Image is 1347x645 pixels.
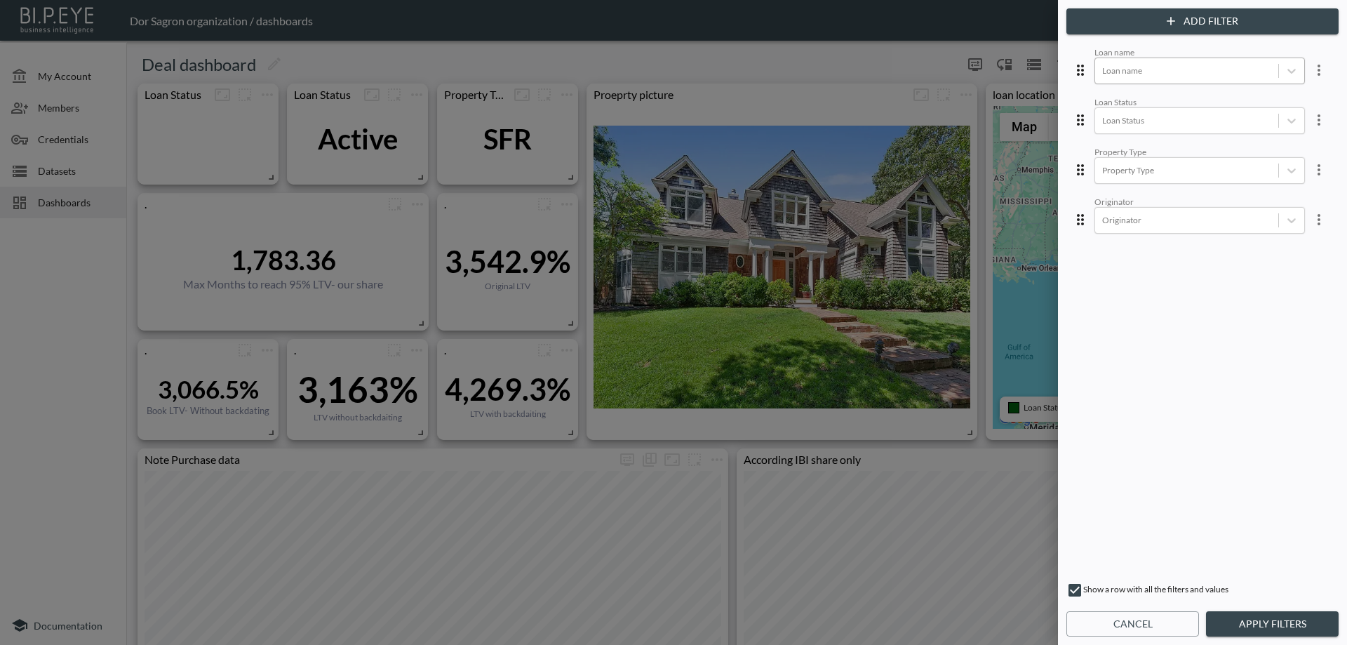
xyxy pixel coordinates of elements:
[1094,147,1305,157] div: Property Type
[1305,106,1333,134] button: more
[1066,611,1199,637] button: Cancel
[1094,47,1305,58] div: Loan name
[1066,8,1339,34] button: Add Filter
[1206,611,1339,637] button: Apply Filters
[1305,156,1333,184] button: more
[1094,97,1305,107] div: Loan Status
[1305,56,1333,84] button: more
[1094,197,1305,207] div: Originator
[1066,582,1339,604] div: Show a row with all the filters and values
[1305,206,1333,234] button: more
